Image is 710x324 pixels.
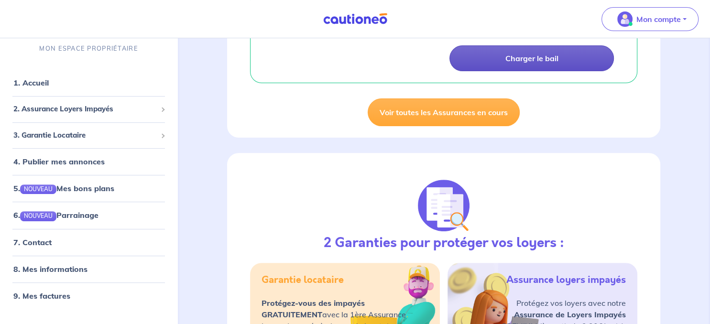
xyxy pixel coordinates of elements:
button: illu_account_valid_menu.svgMon compte [601,7,699,31]
a: 4. Publier mes annonces [13,157,105,166]
div: 7. Contact [4,232,174,251]
p: MON ESPACE PROPRIÉTAIRE [39,44,138,53]
a: 7. Contact [13,237,52,247]
p: Mon compte [636,13,681,25]
div: 2. Assurance Loyers Impayés [4,100,174,119]
a: 8. Mes informations [13,264,87,273]
a: Voir toutes les Assurances en cours [368,98,520,126]
div: 8. Mes informations [4,259,174,278]
h5: Assurance loyers impayés [506,274,626,286]
div: 6.NOUVEAUParrainage [4,205,174,225]
div: 5.NOUVEAUMes bons plans [4,179,174,198]
span: 3. Garantie Locataire [13,130,157,140]
a: 5.NOUVEAUMes bons plans [13,184,114,193]
a: 9. Mes factures [13,291,70,300]
div: 9. Mes factures [4,286,174,305]
a: Charger le bail [449,45,614,71]
img: Cautioneo [319,13,391,25]
span: 2. Assurance Loyers Impayés [13,104,157,115]
strong: Assurance de Loyers Impayés [514,310,626,319]
a: 6.NOUVEAUParrainage [13,210,98,220]
h3: 2 Garanties pour protéger vos loyers : [324,235,564,251]
strong: Protégez-vous des impayés GRATUITEMENT [262,298,365,319]
img: illu_account_valid_menu.svg [617,11,633,27]
div: 3. Garantie Locataire [4,126,174,144]
p: Charger le bail [505,54,558,63]
img: justif-loupe [418,180,470,231]
a: 1. Accueil [13,78,49,87]
div: 4. Publier mes annonces [4,152,174,171]
h5: Garantie locataire [262,274,344,286]
div: 1. Accueil [4,73,174,92]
